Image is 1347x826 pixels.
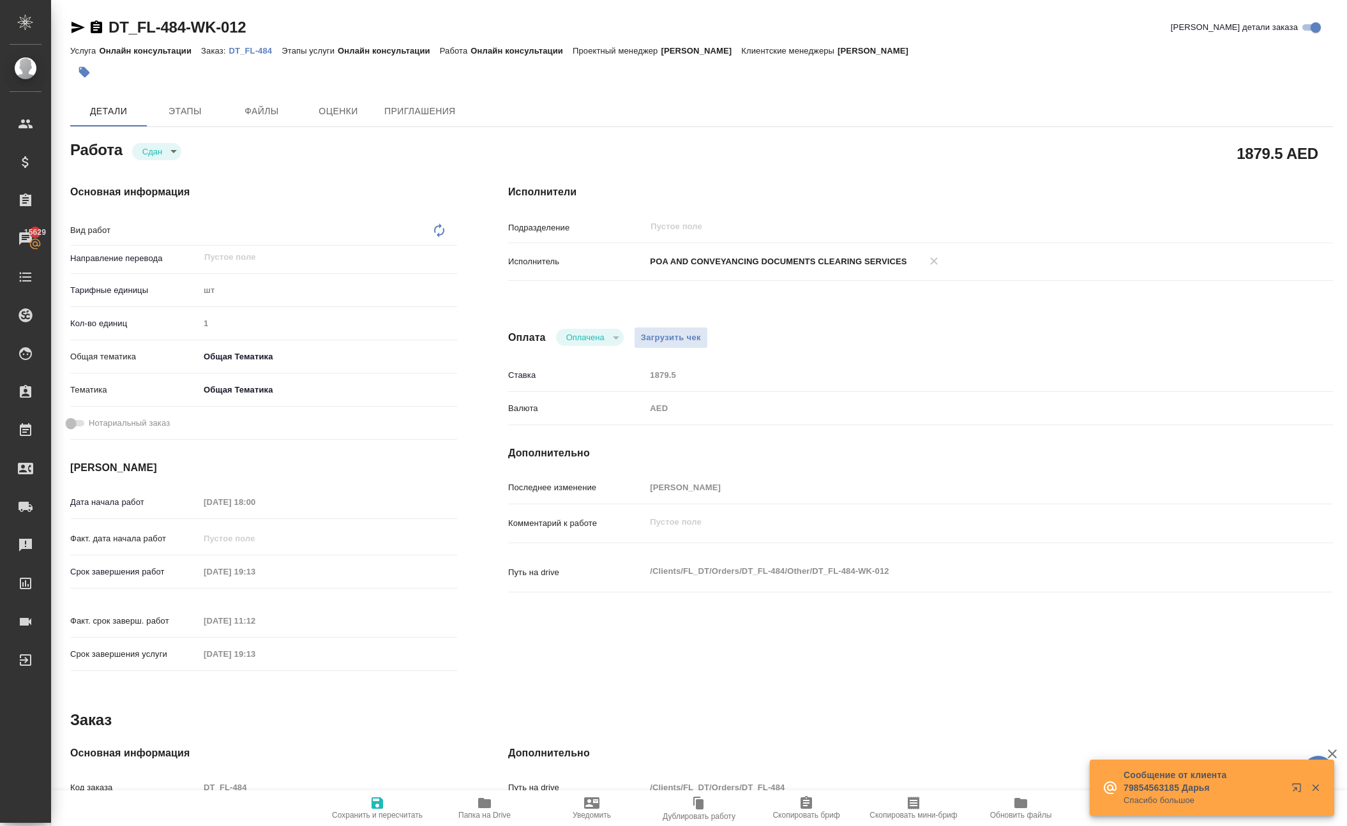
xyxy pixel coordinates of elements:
[70,460,457,476] h4: [PERSON_NAME]
[508,517,645,530] p: Комментарий к работе
[70,615,199,627] p: Факт. срок заверш. работ
[132,143,181,160] div: Сдан
[109,19,246,36] a: DT_FL-484-WK-012
[17,226,54,239] span: 15629
[1124,769,1283,794] p: Сообщение от клиента 79854563185 Дарья
[70,284,199,297] p: Тарифные единицы
[3,223,48,255] a: 15629
[70,252,199,265] p: Направление перевода
[458,811,511,820] span: Папка на Drive
[645,560,1264,582] textarea: /Clients/FL_DT/Orders/DT_FL-484/Other/DT_FL-484-WK-012
[70,317,199,330] p: Кол-во единиц
[70,746,457,761] h4: Основная информация
[338,46,440,56] p: Онлайн консультации
[282,46,338,56] p: Этапы услуги
[1124,794,1283,807] p: Спасибо большое
[508,369,645,382] p: Ставка
[663,812,735,821] span: Дублировать работу
[384,103,456,119] span: Приглашения
[508,184,1333,200] h4: Исполнители
[645,398,1264,419] div: AED
[70,648,199,661] p: Срок завершения услуги
[199,280,457,301] div: шт
[199,314,457,333] input: Пустое поле
[753,790,860,826] button: Скопировать бриф
[139,146,166,157] button: Сдан
[308,103,369,119] span: Оценки
[199,346,457,368] div: Общая Тематика
[634,327,708,349] button: Загрузить чек
[645,790,753,826] button: Дублировать работу
[70,384,199,396] p: Тематика
[70,20,86,35] button: Скопировать ссылку для ЯМессенджера
[201,46,229,56] p: Заказ:
[470,46,573,56] p: Онлайн консультации
[70,781,199,794] p: Код заказа
[1302,756,1334,788] button: 🙏
[70,496,199,509] p: Дата начала работ
[199,645,311,663] input: Пустое поле
[508,746,1333,761] h4: Дополнительно
[860,790,967,826] button: Скопировать мини-бриф
[199,562,311,581] input: Пустое поле
[838,46,918,56] p: [PERSON_NAME]
[508,481,645,494] p: Последнее изменение
[556,329,624,346] div: Сдан
[645,478,1264,497] input: Пустое поле
[199,493,311,511] input: Пустое поле
[772,811,839,820] span: Скопировать бриф
[573,46,661,56] p: Проектный менеджер
[990,811,1052,820] span: Обновить файлы
[573,811,611,820] span: Уведомить
[89,20,104,35] button: Скопировать ссылку
[641,331,701,345] span: Загрузить чек
[231,103,292,119] span: Файлы
[440,46,471,56] p: Работа
[70,137,123,160] h2: Работа
[89,417,170,430] span: Нотариальный заказ
[70,532,199,545] p: Факт. дата начала работ
[70,224,199,237] p: Вид работ
[741,46,838,56] p: Клиентские менеджеры
[1237,142,1318,164] h2: 1879.5 AED
[508,222,645,234] p: Подразделение
[661,46,741,56] p: [PERSON_NAME]
[508,402,645,415] p: Валюта
[99,46,201,56] p: Онлайн консультации
[869,811,957,820] span: Скопировать мини-бриф
[508,446,1333,461] h4: Дополнительно
[229,46,282,56] p: DT_FL-484
[562,332,608,343] button: Оплачена
[70,46,99,56] p: Услуга
[199,379,457,401] div: Общая Тематика
[1284,775,1314,806] button: Открыть в новой вкладке
[508,566,645,579] p: Путь на drive
[203,250,427,265] input: Пустое поле
[508,330,546,345] h4: Оплата
[645,255,907,268] p: POA AND CONVEYANCING DOCUMENTS CLEARING SERVICES
[70,566,199,578] p: Срок завершения работ
[154,103,216,119] span: Этапы
[508,255,645,268] p: Исполнитель
[78,103,139,119] span: Детали
[199,612,311,630] input: Пустое поле
[1171,21,1298,34] span: [PERSON_NAME] детали заказа
[1302,782,1328,793] button: Закрыть
[229,45,282,56] a: DT_FL-484
[508,781,645,794] p: Путь на drive
[324,790,431,826] button: Сохранить и пересчитать
[70,350,199,363] p: Общая тематика
[199,529,311,548] input: Пустое поле
[70,184,457,200] h4: Основная информация
[332,811,423,820] span: Сохранить и пересчитать
[70,710,112,730] h2: Заказ
[967,790,1074,826] button: Обновить файлы
[649,219,1234,234] input: Пустое поле
[199,778,457,797] input: Пустое поле
[70,58,98,86] button: Добавить тэг
[431,790,538,826] button: Папка на Drive
[645,778,1264,797] input: Пустое поле
[645,366,1264,384] input: Пустое поле
[538,790,645,826] button: Уведомить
